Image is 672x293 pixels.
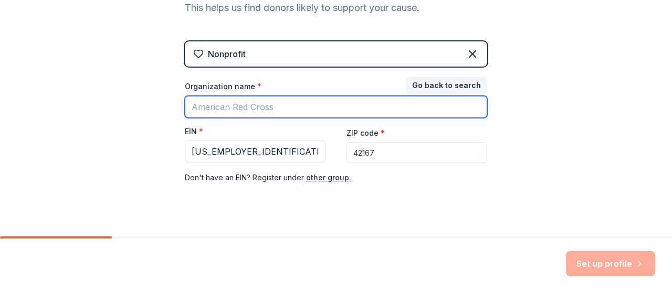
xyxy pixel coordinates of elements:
input: 12345 (U.S. only) [346,142,487,163]
button: Go back to search [406,77,487,94]
div: Nonprofit [208,48,246,60]
label: EIN [185,126,203,137]
button: other group. [306,171,351,184]
input: American Red Cross [185,96,487,118]
div: Don ' t have an EIN? Register under [185,171,487,184]
input: 12-3456789 [185,140,325,162]
label: Organization name [185,81,261,92]
label: ZIP code [346,128,385,138]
